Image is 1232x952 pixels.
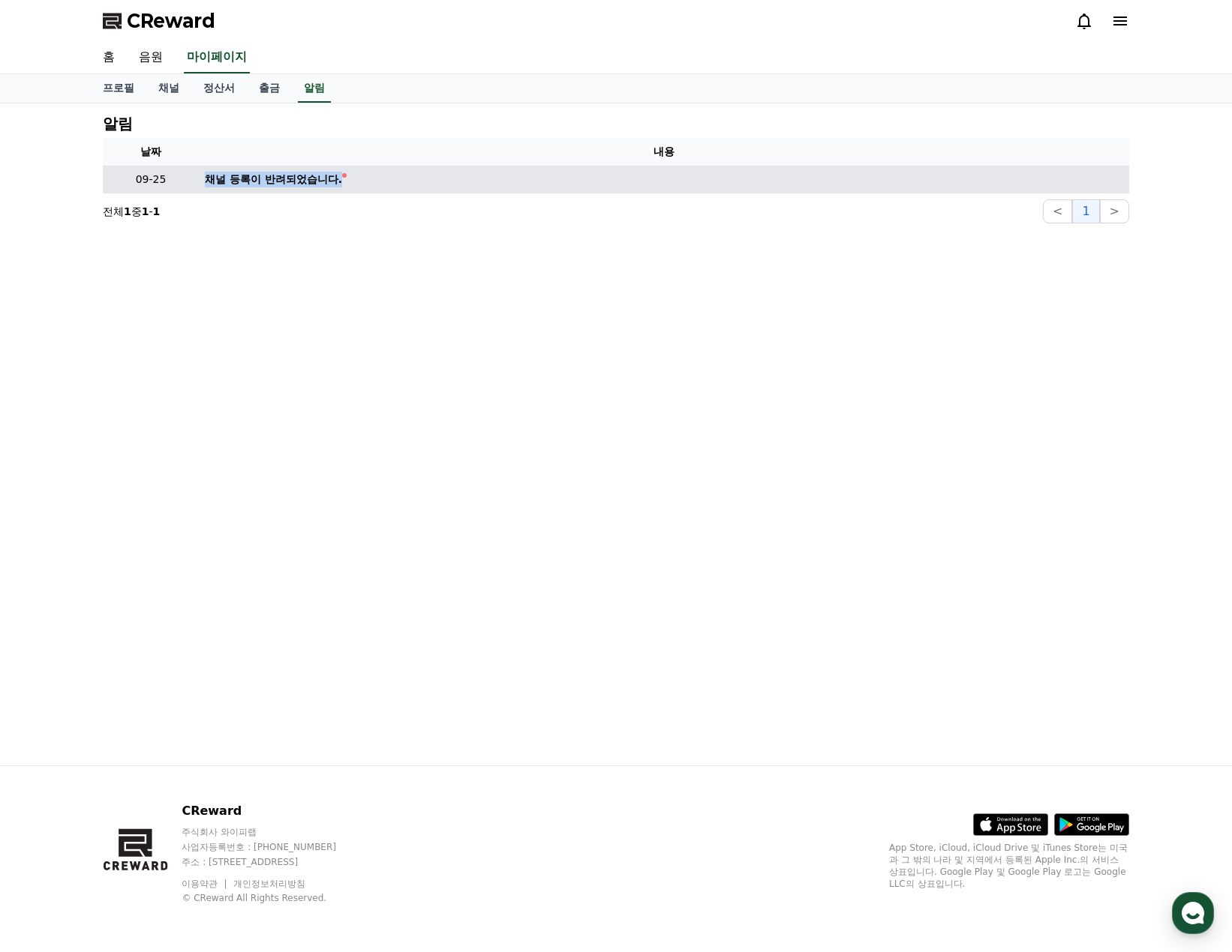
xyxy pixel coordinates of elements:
[127,42,175,73] a: 음원
[142,205,149,217] strong: 1
[103,9,215,33] a: CReward
[191,74,247,103] a: 정산서
[127,9,215,33] span: CReward
[1072,199,1099,223] button: 1
[182,892,365,904] p: © CReward All Rights Reserved.
[137,498,155,510] span: 대화
[232,498,250,510] span: 설정
[184,42,250,73] a: 마이페이지
[91,74,146,103] a: 프로필
[91,42,127,73] a: 홈
[109,172,193,187] p: 09-25
[1100,199,1129,223] button: >
[182,802,365,820] p: CReward
[146,74,191,103] a: 채널
[99,475,194,513] a: 대화
[124,205,131,217] strong: 1
[182,826,365,838] p: 주식회사 와이피랩
[47,498,56,510] span: 홈
[247,74,292,103] a: 출금
[182,856,365,868] p: 주소 : [STREET_ADDRESS]
[103,115,133,132] h4: 알림
[5,475,99,513] a: 홈
[1043,199,1072,223] button: <
[182,879,229,889] a: 이용약관
[103,204,160,219] p: 전체 중 -
[153,205,161,217] strong: 1
[103,138,199,166] th: 날짜
[298,74,331,103] a: 알림
[889,842,1129,890] p: App Store, iCloud, iCloud Drive 및 iTunes Store는 미국과 그 밖의 나라 및 지역에서 등록된 Apple Inc.의 서비스 상표입니다. Goo...
[194,475,288,513] a: 설정
[205,172,342,187] div: 채널 등록이 반려되었습니다.
[182,841,365,853] p: 사업자등록번호 : [PHONE_NUMBER]
[199,138,1129,166] th: 내용
[233,879,305,889] a: 개인정보처리방침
